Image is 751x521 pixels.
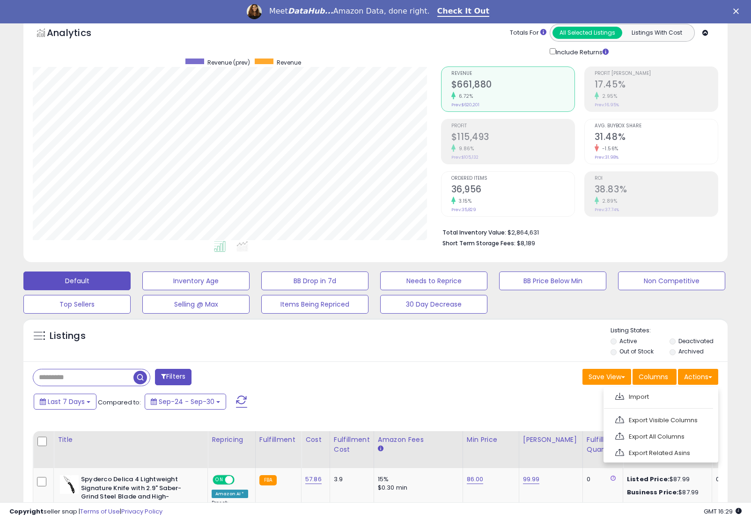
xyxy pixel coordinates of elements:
[142,295,250,314] button: Selling @ Max
[622,27,692,39] button: Listings With Cost
[456,198,472,205] small: 3.15%
[451,154,479,160] small: Prev: $105,132
[599,145,618,152] small: -1.56%
[212,490,248,498] div: Amazon AI *
[214,476,225,484] span: ON
[269,7,430,16] div: Meet Amazon Data, done right.
[277,59,301,66] span: Revenue
[523,475,540,484] a: 99.99
[451,124,574,129] span: Profit
[233,476,248,484] span: OFF
[159,397,214,406] span: Sep-24 - Sep-30
[716,475,731,484] div: 0.00
[595,176,718,181] span: ROI
[523,435,579,445] div: [PERSON_NAME]
[259,475,277,485] small: FBA
[442,226,712,237] li: $2,864,631
[247,4,262,19] img: Profile image for Georgie
[378,445,383,453] small: Amazon Fees.
[380,272,487,290] button: Needs to Reprice
[611,326,728,335] p: Listing States:
[618,272,725,290] button: Non Competitive
[595,124,718,129] span: Avg. Buybox Share
[98,398,141,407] span: Compared to:
[23,272,131,290] button: Default
[595,132,718,144] h2: 31.48%
[595,184,718,197] h2: 38.83%
[378,484,456,492] div: $0.30 min
[633,369,677,385] button: Columns
[261,272,368,290] button: BB Drop in 7d
[9,507,44,516] strong: Copyright
[639,372,668,382] span: Columns
[142,272,250,290] button: Inventory Age
[627,488,705,497] div: $87.99
[207,59,250,66] span: Revenue (prev)
[212,435,251,445] div: Repricing
[48,397,85,406] span: Last 7 Days
[305,475,322,484] a: 57.86
[678,347,704,355] label: Archived
[456,93,473,100] small: 6.72%
[595,154,618,160] small: Prev: 31.98%
[467,475,484,484] a: 86.00
[733,8,743,14] div: Close
[58,435,204,445] div: Title
[609,389,711,404] a: Import
[510,29,546,37] div: Totals For
[595,79,718,92] h2: 17.45%
[378,435,459,445] div: Amazon Fees
[442,228,506,236] b: Total Inventory Value:
[34,394,96,410] button: Last 7 Days
[334,475,367,484] div: 3.9
[121,507,162,516] a: Privacy Policy
[451,184,574,197] h2: 36,956
[50,330,86,343] h5: Listings
[587,475,616,484] div: 0
[437,7,490,17] a: Check It Out
[451,207,476,213] small: Prev: 35,829
[599,93,618,100] small: 2.95%
[678,369,718,385] button: Actions
[451,71,574,76] span: Revenue
[619,347,654,355] label: Out of Stock
[619,337,637,345] label: Active
[704,507,742,516] span: 2025-10-8 16:29 GMT
[609,429,711,444] a: Export All Columns
[609,413,711,427] a: Export Visible Columns
[543,46,620,57] div: Include Returns
[587,435,619,455] div: Fulfillable Quantity
[288,7,333,15] i: DataHub...
[305,435,326,445] div: Cost
[155,369,191,385] button: Filters
[451,79,574,92] h2: $661,880
[609,446,711,460] a: Export Related Asins
[80,507,120,516] a: Terms of Use
[334,435,370,455] div: Fulfillment Cost
[456,145,474,152] small: 9.86%
[23,295,131,314] button: Top Sellers
[451,176,574,181] span: Ordered Items
[9,507,162,516] div: seller snap | |
[582,369,631,385] button: Save View
[499,272,606,290] button: BB Price Below Min
[517,239,535,248] span: $8,189
[595,71,718,76] span: Profit [PERSON_NAME]
[451,132,574,144] h2: $115,493
[627,475,705,484] div: $87.99
[47,26,110,42] h5: Analytics
[595,102,619,108] small: Prev: 16.95%
[595,207,619,213] small: Prev: 37.74%
[678,337,714,345] label: Deactivated
[378,475,456,484] div: 15%
[380,295,487,314] button: 30 Day Decrease
[442,239,515,247] b: Short Term Storage Fees:
[599,198,618,205] small: 2.89%
[60,475,79,494] img: 31NqMGBAV+L._SL40_.jpg
[451,102,479,108] small: Prev: $620,201
[261,295,368,314] button: Items Being Repriced
[627,475,670,484] b: Listed Price:
[81,475,195,521] b: Spyderco Delica 4 Lightweight Signature Knife with 2.9" Saber-Grind Steel Blade and High-Strength...
[552,27,622,39] button: All Selected Listings
[259,435,297,445] div: Fulfillment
